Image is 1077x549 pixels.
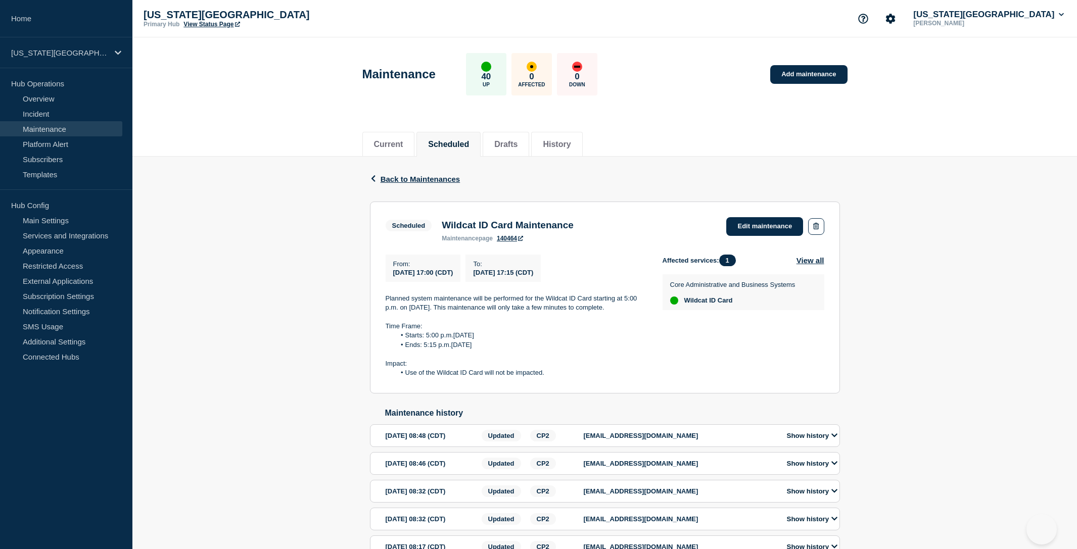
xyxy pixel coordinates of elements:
li: Starts: 5:00 p.m.[DATE] [395,331,646,340]
li: Use of the Wildcat ID Card will not be impacted. [395,368,646,377]
p: [EMAIL_ADDRESS][DOMAIN_NAME] [584,432,776,439]
span: maintenance [442,235,479,242]
span: Updated [482,430,521,441]
button: Drafts [494,140,518,149]
span: CP2 [530,513,556,525]
div: up [481,62,491,72]
p: [PERSON_NAME] [911,20,1016,27]
p: Core Administrative and Business Systems [670,281,795,288]
div: [DATE] 08:46 (CDT) [386,458,479,469]
div: [DATE] 08:32 (CDT) [386,485,479,497]
p: [EMAIL_ADDRESS][DOMAIN_NAME] [584,515,776,523]
span: Wildcat ID Card [684,296,733,305]
p: From : [393,260,453,268]
button: View all [797,255,824,266]
div: down [572,62,582,72]
p: [EMAIL_ADDRESS][DOMAIN_NAME] [584,487,776,495]
span: 1 [719,255,736,266]
p: To : [473,260,533,268]
li: Ends: 5:15 p.m.[DATE] [395,340,646,350]
button: Scheduled [428,140,469,149]
button: Account settings [880,8,901,29]
span: Updated [482,513,521,525]
span: CP2 [530,485,556,497]
p: Planned system maintenance will be performed for the Wildcat ID Card starting at 5:00 p.m. on [DA... [386,294,646,313]
span: [DATE] 17:15 (CDT) [473,269,533,276]
h1: Maintenance [362,67,436,81]
a: Edit maintenance [726,217,803,236]
p: 0 [575,72,579,82]
p: 40 [481,72,491,82]
h2: Maintenance history [385,409,840,418]
a: Add maintenance [770,65,847,84]
a: View Status Page [183,21,240,28]
span: [DATE] 17:00 (CDT) [393,269,453,276]
h3: Wildcat ID Card Maintenance [442,220,574,231]
p: Time Frame: [386,322,646,331]
button: Show history [784,487,840,495]
iframe: Help Scout Beacon - Open [1026,514,1057,544]
p: [EMAIL_ADDRESS][DOMAIN_NAME] [584,460,776,467]
p: Up [483,82,490,87]
button: History [543,140,571,149]
button: [US_STATE][GEOGRAPHIC_DATA] [911,10,1066,20]
button: Support [853,8,874,29]
button: Back to Maintenances [370,175,460,183]
span: Updated [482,458,521,469]
p: Down [569,82,585,87]
p: Impact: [386,359,646,368]
span: CP2 [530,430,556,441]
span: Scheduled [386,220,432,231]
button: Current [374,140,403,149]
span: Back to Maintenances [381,175,460,183]
p: [US_STATE][GEOGRAPHIC_DATA] [144,9,346,21]
button: Show history [784,515,840,523]
span: CP2 [530,458,556,469]
span: Updated [482,485,521,497]
p: Primary Hub [144,21,179,28]
span: Affected services: [663,255,741,266]
div: [DATE] 08:48 (CDT) [386,430,479,441]
p: [US_STATE][GEOGRAPHIC_DATA] [11,48,108,57]
div: affected [527,62,537,72]
div: up [670,296,678,305]
p: 0 [529,72,534,82]
a: 140464 [497,235,523,242]
button: Show history [784,431,840,440]
div: [DATE] 08:32 (CDT) [386,513,479,525]
p: page [442,235,493,242]
p: Affected [518,82,545,87]
button: Show history [784,459,840,468]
